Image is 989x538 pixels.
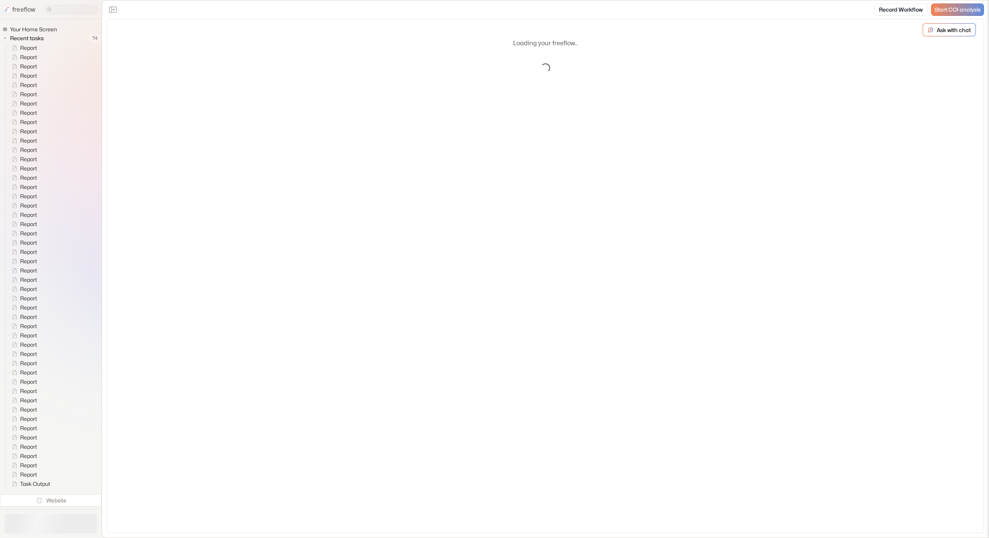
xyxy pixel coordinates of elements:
span: Report [19,369,39,376]
span: Report [19,90,39,98]
a: Your Home Screen [2,26,60,33]
a: Report [5,461,40,470]
span: Report [19,387,39,395]
a: Report [5,117,40,127]
span: Report [19,109,39,117]
span: Report [19,128,39,135]
span: Report [19,146,39,154]
span: Report [19,313,39,321]
span: 74 [88,33,102,43]
span: Report [19,192,39,200]
span: Report [19,267,39,274]
span: Report [19,350,39,358]
a: Report [5,192,40,201]
span: Task Output [19,489,53,497]
span: Report [19,183,39,191]
a: Report [5,173,40,182]
span: Report [19,443,39,451]
a: Report [5,349,40,359]
a: Report [5,201,40,210]
span: Report [19,304,39,312]
a: Report [5,99,40,108]
a: Report [5,377,40,386]
span: Report [19,471,39,478]
span: Report [19,165,39,172]
a: Report [5,238,40,247]
a: Report [5,303,40,312]
a: Report [5,164,40,173]
a: Report [5,294,40,303]
span: Report [19,118,39,126]
a: Report [5,312,40,322]
a: Report [5,405,40,414]
a: Report [5,62,40,71]
a: Report [5,182,40,192]
span: Report [19,397,39,404]
span: Report [19,341,39,349]
span: Report [19,424,39,432]
span: Report [19,285,39,293]
span: Report [19,406,39,414]
span: Report [19,452,39,460]
span: Report [19,72,39,80]
span: Your Home Screen [8,26,59,33]
span: Report [19,239,39,247]
p: Loading your freeflow... [513,39,578,48]
a: Report [5,433,40,442]
a: Report [5,90,40,99]
a: Record Workflow [874,3,928,16]
span: Report [19,248,39,256]
p: freeflow [12,5,36,14]
span: Report [19,137,39,145]
a: Report [5,451,40,461]
span: Start COI analysis [935,7,981,13]
a: Report [5,127,40,136]
a: Report [5,43,40,53]
a: Report [5,155,40,164]
a: Report [5,229,40,238]
span: Report [19,220,39,228]
span: Report [19,53,39,61]
span: Report [19,155,39,163]
span: Report [19,44,39,52]
a: Report [5,275,40,284]
a: Report [5,53,40,62]
a: Report [5,331,40,340]
span: Report [19,230,39,237]
span: Report [19,461,39,469]
span: Task Output [19,480,53,488]
span: Report [19,322,39,330]
span: Report [19,276,39,284]
p: Ask with chat [937,26,971,34]
a: Report [5,396,40,405]
a: Report [5,470,40,479]
span: Report [19,211,39,219]
a: Report [5,108,40,117]
a: Report [5,247,40,257]
span: Report [19,295,39,302]
a: Report [5,136,40,145]
a: Report [5,71,40,80]
a: Report [5,80,40,90]
span: Recent tasks [8,34,46,42]
a: Report [5,424,40,433]
span: Report [19,415,39,423]
a: Report [5,266,40,275]
a: Task Output [5,479,53,489]
span: Report [19,81,39,89]
a: Start COI analysis [931,3,984,16]
span: Report [19,100,39,107]
a: Report [5,210,40,220]
a: Report [5,284,40,294]
span: Report [19,434,39,441]
span: Report [19,257,39,265]
a: Report [5,340,40,349]
a: Report [5,145,40,155]
a: Report [5,257,40,266]
span: Report [19,359,39,367]
span: Report [19,202,39,209]
a: Report [5,386,40,396]
a: Task Output [5,489,53,498]
a: freeflow [3,5,36,14]
a: Report [5,414,40,424]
